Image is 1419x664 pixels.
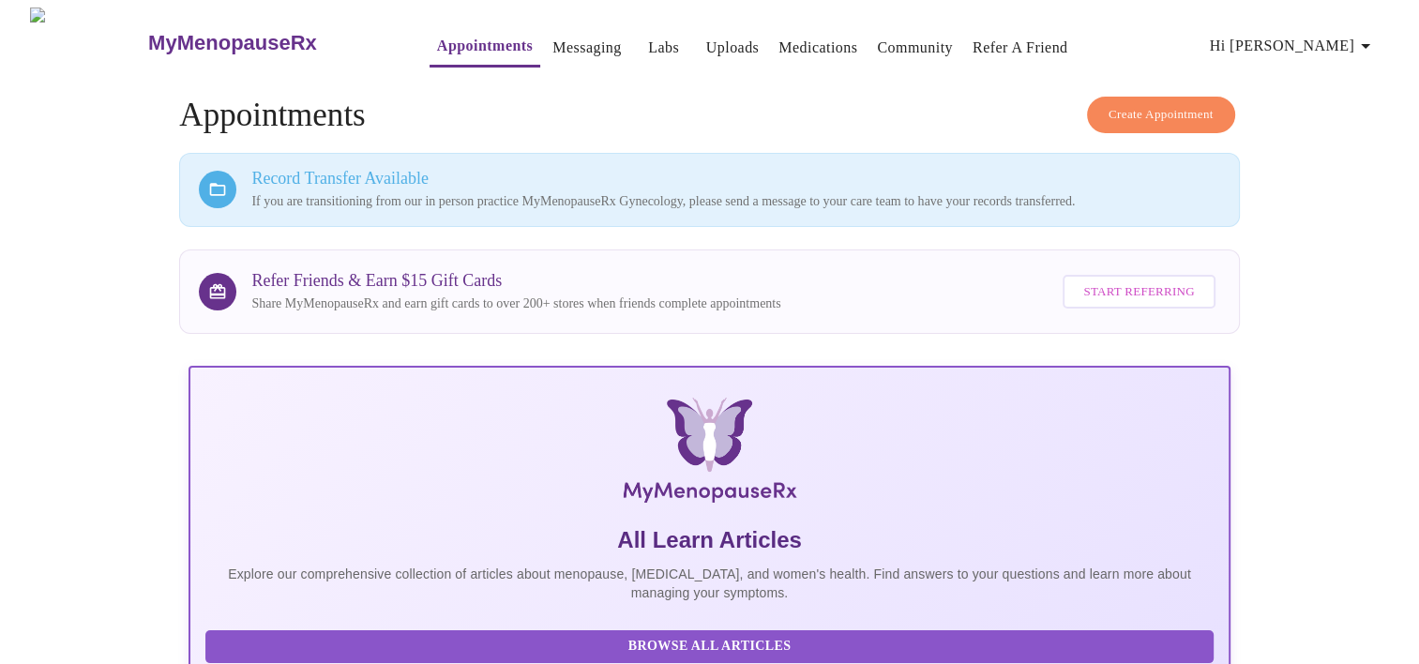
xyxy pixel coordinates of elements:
a: Messaging [552,35,621,61]
a: Labs [648,35,679,61]
a: MyMenopauseRx [146,10,392,76]
span: Hi [PERSON_NAME] [1210,33,1377,59]
button: Medications [771,29,865,67]
h3: Refer Friends & Earn $15 Gift Cards [251,271,780,291]
button: Refer a Friend [965,29,1076,67]
a: Community [877,35,953,61]
h3: MyMenopauseRx [148,31,317,55]
button: Labs [634,29,694,67]
img: MyMenopauseRx Logo [362,398,1057,510]
p: If you are transitioning from our in person practice MyMenopauseRx Gynecology, please send a mess... [251,192,1219,211]
h4: Appointments [179,97,1239,134]
p: Explore our comprehensive collection of articles about menopause, [MEDICAL_DATA], and women's hea... [205,565,1213,602]
span: Create Appointment [1109,104,1214,126]
a: Uploads [706,35,760,61]
a: Browse All Articles [205,637,1217,653]
button: Start Referring [1063,275,1215,309]
a: Medications [778,35,857,61]
h5: All Learn Articles [205,525,1213,555]
a: Appointments [437,33,533,59]
p: Share MyMenopauseRx and earn gift cards to over 200+ stores when friends complete appointments [251,294,780,313]
button: Messaging [545,29,628,67]
span: Browse All Articles [224,635,1194,658]
span: Start Referring [1083,281,1194,303]
a: Refer a Friend [973,35,1068,61]
button: Uploads [699,29,767,67]
img: MyMenopauseRx Logo [30,8,146,78]
button: Hi [PERSON_NAME] [1202,27,1384,65]
button: Browse All Articles [205,630,1213,663]
h3: Record Transfer Available [251,169,1219,189]
button: Create Appointment [1087,97,1235,133]
button: Appointments [430,27,540,68]
button: Community [869,29,960,67]
a: Start Referring [1058,265,1219,319]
